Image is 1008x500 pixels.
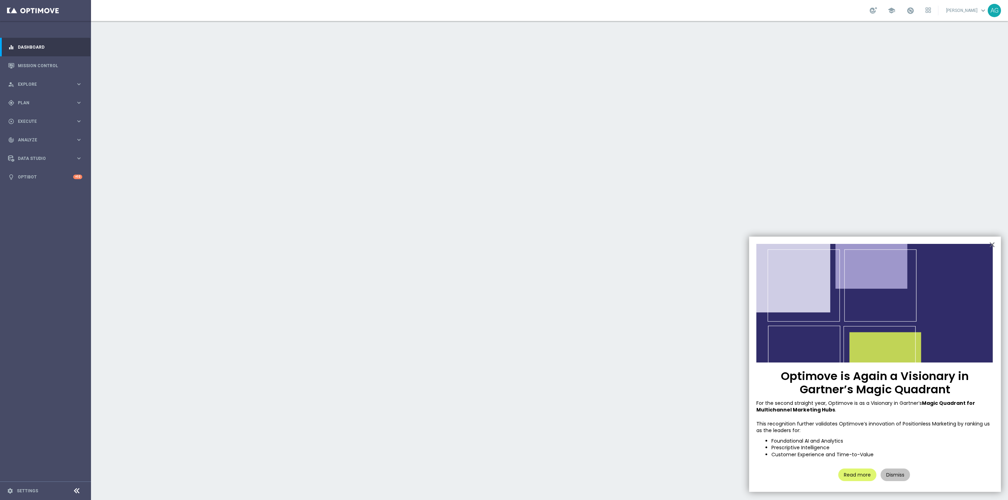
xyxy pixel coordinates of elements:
[8,118,14,125] i: play_circle_outline
[771,438,993,445] li: Foundational AI and Analytics
[771,451,993,458] li: Customer Experience and Time-to-Value
[73,175,82,179] div: +10
[17,489,38,493] a: Settings
[835,406,836,413] span: .
[8,81,14,87] i: person_search
[838,469,876,481] button: Read more
[18,119,76,124] span: Execute
[76,155,82,162] i: keyboard_arrow_right
[756,421,993,434] p: This recognition further validates Optimove’s innovation of Positionless Marketing by ranking us ...
[18,38,82,56] a: Dashboard
[771,444,993,451] li: Prescriptive Intelligence
[18,56,82,75] a: Mission Control
[8,81,76,87] div: Explore
[18,156,76,161] span: Data Studio
[881,469,910,481] button: Dismiss
[18,168,73,186] a: Optibot
[8,100,76,106] div: Plan
[756,400,976,414] strong: Magic Quadrant for Multichannel Marketing Hubs
[756,400,922,407] span: For the second straight year, Optimove is as a Visionary in Gartner’s
[18,82,76,86] span: Explore
[18,138,76,142] span: Analyze
[988,4,1001,17] div: AG
[756,369,993,396] p: Optimove is Again a Visionary in Gartner’s Magic Quadrant
[8,137,76,143] div: Analyze
[76,136,82,143] i: keyboard_arrow_right
[8,155,76,162] div: Data Studio
[8,44,14,50] i: equalizer
[979,7,987,14] span: keyboard_arrow_down
[7,488,13,494] i: settings
[18,101,76,105] span: Plan
[8,137,14,143] i: track_changes
[888,7,895,14] span: school
[76,99,82,106] i: keyboard_arrow_right
[8,168,82,186] div: Optibot
[945,5,988,16] a: [PERSON_NAME]
[76,81,82,87] i: keyboard_arrow_right
[8,174,14,180] i: lightbulb
[8,118,76,125] div: Execute
[8,100,14,106] i: gps_fixed
[989,239,995,250] button: Close
[8,38,82,56] div: Dashboard
[8,56,82,75] div: Mission Control
[76,118,82,125] i: keyboard_arrow_right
